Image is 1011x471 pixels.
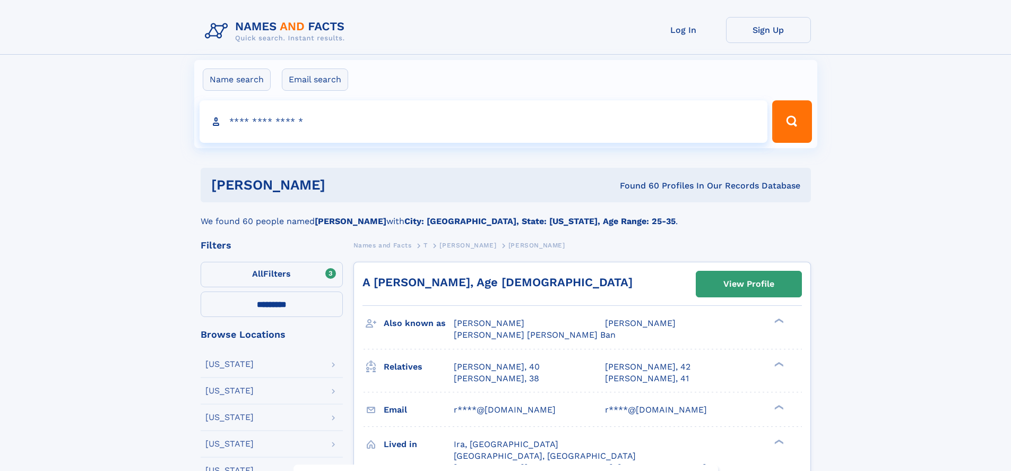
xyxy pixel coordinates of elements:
[772,438,784,445] div: ❯
[454,439,558,449] span: Ira, [GEOGRAPHIC_DATA]
[211,178,473,192] h1: [PERSON_NAME]
[201,241,343,250] div: Filters
[384,401,454,419] h3: Email
[205,440,254,448] div: [US_STATE]
[384,435,454,453] h3: Lived in
[454,361,540,373] a: [PERSON_NAME], 40
[201,330,343,339] div: Browse Locations
[205,387,254,395] div: [US_STATE]
[772,404,784,410] div: ❯
[252,269,263,279] span: All
[404,216,676,226] b: City: [GEOGRAPHIC_DATA], State: [US_STATE], Age Range: 25-35
[203,68,271,91] label: Name search
[472,180,800,192] div: Found 60 Profiles In Our Records Database
[315,216,386,226] b: [PERSON_NAME]
[696,271,801,297] a: View Profile
[205,360,254,369] div: [US_STATE]
[772,100,811,143] button: Search Button
[454,451,636,461] span: [GEOGRAPHIC_DATA], [GEOGRAPHIC_DATA]
[454,330,616,340] span: [PERSON_NAME] [PERSON_NAME] Ban
[201,17,353,46] img: Logo Names and Facts
[723,272,774,296] div: View Profile
[726,17,811,43] a: Sign Up
[439,242,496,249] span: [PERSON_NAME]
[424,238,428,252] a: T
[205,413,254,422] div: [US_STATE]
[201,262,343,287] label: Filters
[641,17,726,43] a: Log In
[353,238,412,252] a: Names and Facts
[454,318,524,328] span: [PERSON_NAME]
[424,242,428,249] span: T
[772,361,784,367] div: ❯
[454,373,539,384] a: [PERSON_NAME], 38
[605,373,689,384] a: [PERSON_NAME], 41
[605,318,676,328] span: [PERSON_NAME]
[508,242,565,249] span: [PERSON_NAME]
[282,68,348,91] label: Email search
[384,358,454,376] h3: Relatives
[362,276,633,289] a: A [PERSON_NAME], Age [DEMOGRAPHIC_DATA]
[201,202,811,228] div: We found 60 people named with .
[200,100,768,143] input: search input
[605,361,690,373] a: [PERSON_NAME], 42
[772,318,784,324] div: ❯
[439,238,496,252] a: [PERSON_NAME]
[384,314,454,332] h3: Also known as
